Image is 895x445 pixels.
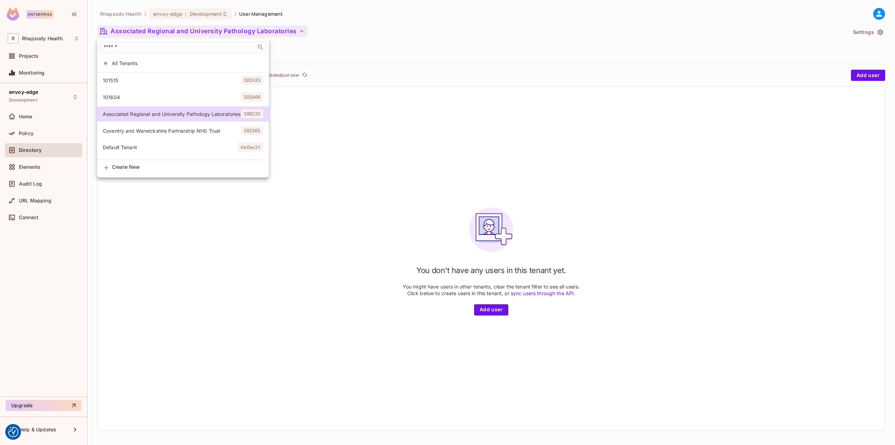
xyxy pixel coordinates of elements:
[241,109,264,118] span: 100232
[112,60,263,67] span: All Tenants
[97,123,269,138] div: Show only users with a role in this tenant: Coventry and Warwickshire Partnership NHS Trust
[238,142,263,152] span: default
[97,73,269,88] div: Show only users with a role in this tenant: 101515
[97,106,269,121] div: Show only users with a role in this tenant: Associated Regional and University Pathology Laborato...
[103,144,238,151] span: Default Tenant
[97,140,269,155] div: Show only users with a role in this tenant: Default Tenant
[97,90,269,105] div: Show only users with a role in this tenant: 101604
[8,427,19,437] img: Revisit consent button
[103,127,241,134] span: Coventry and Warwickshire Partnership NHS Trust
[241,126,264,135] span: 101501
[103,111,241,117] span: Associated Regional and University Pathology Laboratories
[241,76,264,85] span: 101515
[97,157,269,172] div: Show only users with a role in this tenant: Lyniate Community
[8,427,19,437] button: Consent Preferences
[241,159,264,168] span: 101573
[112,164,263,170] span: Create New
[241,92,264,102] span: 101604
[103,94,241,100] span: 101604
[103,77,241,84] span: 101515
